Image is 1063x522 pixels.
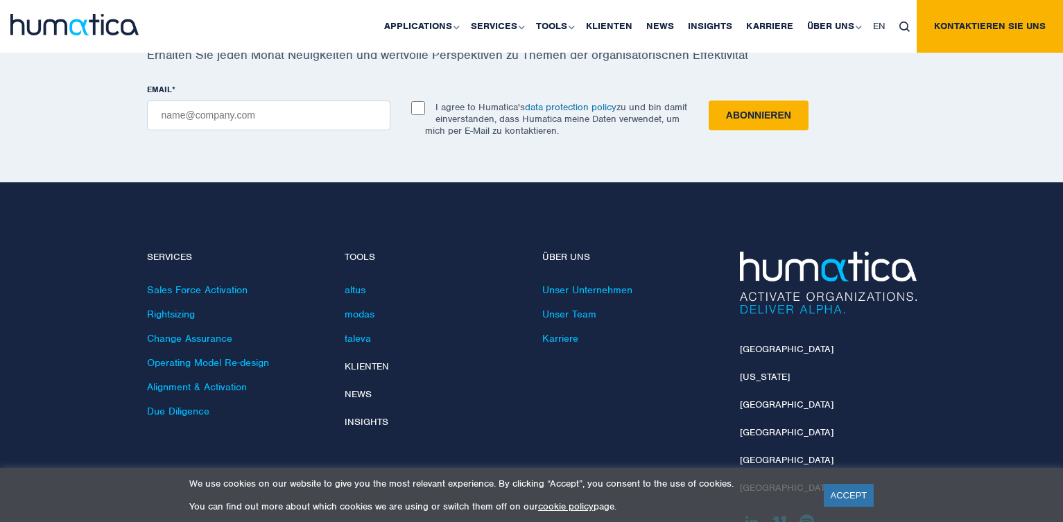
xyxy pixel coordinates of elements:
[147,308,195,320] a: Rightsizing
[345,360,389,372] a: Klienten
[147,101,390,130] input: name@company.com
[425,101,687,137] p: I agree to Humatica's zu und bin damit einverstanden, dass Humatica meine Daten verwendet, um mic...
[189,478,806,489] p: We use cookies on our website to give you the most relevant experience. By clicking “Accept”, you...
[740,426,833,438] a: [GEOGRAPHIC_DATA]
[147,356,269,369] a: Operating Model Re-design
[740,371,790,383] a: [US_STATE]
[824,484,874,507] a: ACCEPT
[873,20,885,32] span: EN
[345,252,521,263] h4: Tools
[147,405,209,417] a: Due Diligence
[10,14,139,35] img: logo
[740,399,833,410] a: [GEOGRAPHIC_DATA]
[147,252,324,263] h4: Services
[345,416,388,428] a: Insights
[411,101,425,115] input: I agree to Humatica'sdata protection policyzu und bin damit einverstanden, dass Humatica meine Da...
[740,252,917,314] img: Humatica
[740,343,833,355] a: [GEOGRAPHIC_DATA]
[147,381,247,393] a: Alignment & Activation
[147,332,232,345] a: Change Assurance
[542,332,578,345] a: Karriere
[147,47,917,62] p: Erhalten Sie jeden Monat Neuigkeiten und wertvolle Perspektiven zu Themen der organisatorischen E...
[709,101,809,130] input: Abonnieren
[740,454,833,466] a: [GEOGRAPHIC_DATA]
[189,501,806,512] p: You can find out more about which cookies we are using or switch them off on our page.
[345,308,374,320] a: modas
[542,284,632,296] a: Unser Unternehmen
[525,101,616,113] a: data protection policy
[147,84,172,95] span: EMAIL
[542,308,596,320] a: Unser Team
[538,501,594,512] a: cookie policy
[147,284,248,296] a: Sales Force Activation
[899,21,910,32] img: search_icon
[345,332,371,345] a: taleva
[345,284,365,296] a: altus
[345,388,372,400] a: News
[542,252,719,263] h4: Über uns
